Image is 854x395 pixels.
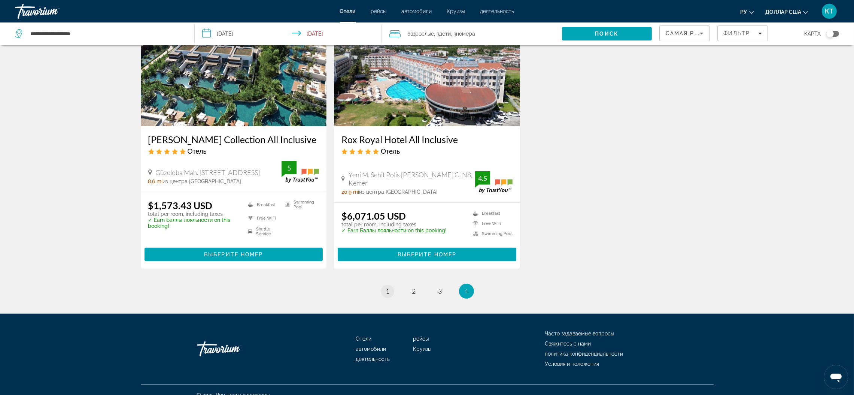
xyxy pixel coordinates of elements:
[398,251,456,257] span: Выберите номер
[148,147,319,155] div: 5 star Hotel
[371,8,387,14] a: рейсы
[244,227,282,236] li: Shuttle Service
[141,6,327,126] img: Lara Barut Collection All Inclusive
[156,168,260,177] span: Güzeloba Mah. [STREET_ADDRESS]
[410,31,434,37] span: Взрослые
[545,341,591,347] a: Свяжитесь с нами
[456,31,475,37] span: номера
[148,211,239,217] p: total per room, including taxes
[145,250,323,258] a: Выберите номер
[282,200,319,209] li: Swimming Pool
[341,221,447,227] p: total per room, including taxes
[341,227,447,233] p: ✓ Earn Баллы лояльности on this booking!
[545,351,623,357] a: политика конфиденциальности
[341,210,406,221] ins: $6,071.05 USD
[356,356,390,362] a: деятельность
[341,147,513,155] div: 5 star Hotel
[407,28,434,39] span: 6
[15,1,90,21] a: Травориум
[338,250,516,258] a: Выберите номер
[820,3,839,19] button: Меню пользователя
[148,217,239,229] p: ✓ Earn Баллы лояльности on this booking!
[148,178,163,184] span: 8.6 mi
[475,174,490,183] div: 4.5
[469,220,513,227] li: Free WiFi
[447,8,465,14] a: Круизы
[282,161,319,183] img: TrustYou guest rating badge
[824,365,848,389] iframe: Кнопка запуска окна обмена сообщениями
[356,346,386,352] a: автомобили
[349,171,475,187] span: Yeni M. Sehit Polis [PERSON_NAME] C. N8, Kemer
[717,25,768,41] button: Filters
[545,331,614,337] a: Часто задаваемые вопросы
[340,8,356,14] a: Отели
[148,134,319,145] a: [PERSON_NAME] Collection All Inclusive
[562,27,652,40] button: Search
[412,287,416,295] span: 2
[595,31,619,37] span: Поиск
[381,147,400,155] span: Отель
[244,200,282,209] li: Breakfast
[439,31,451,37] span: Дети
[204,251,263,257] span: Выберите номер
[740,9,747,15] font: ру
[469,230,513,237] li: Swimming Pool
[386,287,390,295] span: 1
[145,248,323,261] button: Выберите номер
[382,22,562,45] button: Travelers: 6 adults, 3 children
[821,30,839,37] button: Toggle map
[469,210,513,217] li: Breakfast
[465,287,468,295] span: 4
[434,28,451,39] span: , 3
[402,8,432,14] a: автомобили
[475,171,513,193] img: TrustYou guest rating badge
[163,178,241,184] span: из центра [GEOGRAPHIC_DATA]
[765,6,808,17] button: Изменить валюту
[282,163,297,172] div: 5
[148,200,213,211] ins: $1,573.43 USD
[197,338,272,360] a: Иди домой
[338,248,516,261] button: Выберите номер
[804,28,821,39] span: карта
[451,28,475,39] span: , 3
[30,28,183,39] input: Search hotel destination
[740,6,754,17] button: Изменить язык
[334,6,520,126] img: Rox Royal Hotel All Inclusive
[825,7,834,15] font: КТ
[545,361,599,367] a: Условия и положения
[341,134,513,145] a: Rox Royal Hotel All Inclusive
[244,213,282,223] li: Free WiFi
[356,336,372,342] a: Отели
[188,147,207,155] span: Отель
[438,287,442,295] span: 3
[765,9,801,15] font: доллар США
[666,29,703,38] mat-select: Sort by
[666,30,743,36] span: Самая реальная цена
[413,336,429,342] a: рейсы
[141,284,714,299] nav: Pagination
[341,189,359,195] span: 20.9 mi
[480,8,514,14] a: деятельность
[359,189,438,195] span: из центра [GEOGRAPHIC_DATA]
[195,22,382,45] button: Select check in and out date
[723,30,750,36] span: Фильтр
[413,346,431,352] a: Круизы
